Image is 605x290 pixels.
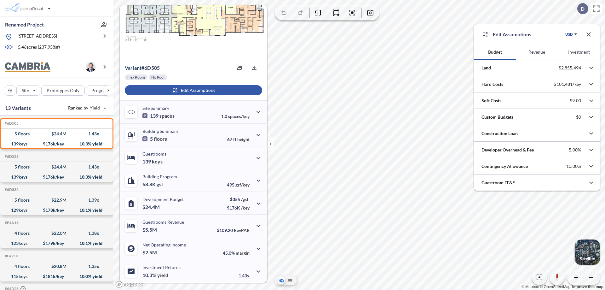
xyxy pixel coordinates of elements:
span: RevPAR [234,228,250,233]
button: Site [16,86,40,96]
p: [STREET_ADDRESS] [18,33,57,41]
p: Custom Budgets [481,114,513,120]
p: Developer Overhead & Fee [481,147,534,153]
p: Net Operating Income [142,242,186,247]
p: 495 [227,182,250,187]
p: Edit Assumptions [493,31,531,38]
p: 1.0 [221,114,250,119]
p: D [581,6,585,12]
button: Ranked by Yield [63,103,110,113]
p: $9.00 [570,98,581,104]
h5: Click to copy the code [3,221,19,225]
button: Prototypes Only [41,86,85,96]
a: Mapbox [521,285,539,289]
div: USD [565,32,573,37]
p: No Pool [151,75,164,80]
a: Improve this map [572,285,603,289]
button: Program [86,86,120,96]
p: Prototypes Only [47,87,79,94]
p: Building Program [142,174,177,179]
h5: Click to copy the code [3,121,19,126]
p: Development Budget [142,197,184,202]
img: BrandImage [5,62,50,72]
span: gsf [157,181,163,187]
span: yield [157,272,168,278]
p: 5.00% [569,147,581,153]
span: floors [154,136,167,142]
p: Guestrooms [142,151,166,157]
p: Guestroom FF&E [481,180,515,186]
h5: Click to copy the code [3,187,19,192]
span: spaces/key [228,114,250,119]
p: Flex Room [127,75,145,80]
p: Program [91,87,109,94]
p: 1.43x [239,273,250,278]
p: 5 [142,136,167,142]
p: $176K [227,205,250,210]
span: /gsf [241,197,248,202]
h5: Click to copy the code [3,254,19,258]
button: Edit Assumptions [125,85,262,95]
span: ft [233,137,236,142]
p: # 6d505 [125,65,160,71]
p: 67 [227,137,250,142]
p: Land [481,65,491,71]
p: Soft Costs [481,98,501,104]
p: 13 Variants [5,104,31,112]
span: Yield [90,105,100,111]
p: 5.46 acres ( 237,958 sf) [18,44,60,51]
p: $24.4M [142,204,161,210]
button: Budget [474,44,516,60]
a: OpenStreetMap [540,285,570,289]
img: user logo [86,62,96,72]
button: Revenue [516,44,558,60]
p: Guestrooms Revenue [142,219,184,225]
p: $101,481/key [554,81,581,87]
button: Investment [558,44,600,60]
span: gsf/key [235,182,250,187]
span: /key [241,205,250,210]
p: 45.0% [223,250,250,256]
span: spaces [159,113,175,119]
h5: Click to copy the code [3,154,19,159]
p: Construction Loan [481,130,518,137]
p: $5.5M [142,227,158,233]
p: Satellite [580,256,595,261]
p: Hard Costs [481,81,503,87]
button: Site Plan [286,276,294,284]
p: Renamed Project [5,21,44,28]
p: Investment Returns [142,265,181,270]
p: $0 [576,114,581,120]
p: $109.20 [217,228,250,233]
span: keys [152,158,163,165]
a: Mapbox homepage [115,281,143,288]
span: Variant [125,65,141,71]
p: Contingency Allowance [481,163,528,169]
p: 10.00% [566,163,581,169]
p: $2.5M [142,249,158,256]
p: 68.8K [142,181,163,187]
p: $355 [227,197,250,202]
button: Switcher ImageSatellite [575,240,600,265]
p: 10.3% [142,272,168,278]
p: 139 [142,113,175,119]
button: Aerial View [278,276,285,284]
p: Site Summary [142,105,169,111]
span: margin [236,250,250,256]
span: height [237,137,250,142]
img: Switcher Image [575,240,600,265]
p: Site [22,87,29,94]
p: $2,855,494 [559,65,581,71]
p: 139 [142,158,163,165]
p: Building Summary [142,128,178,134]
